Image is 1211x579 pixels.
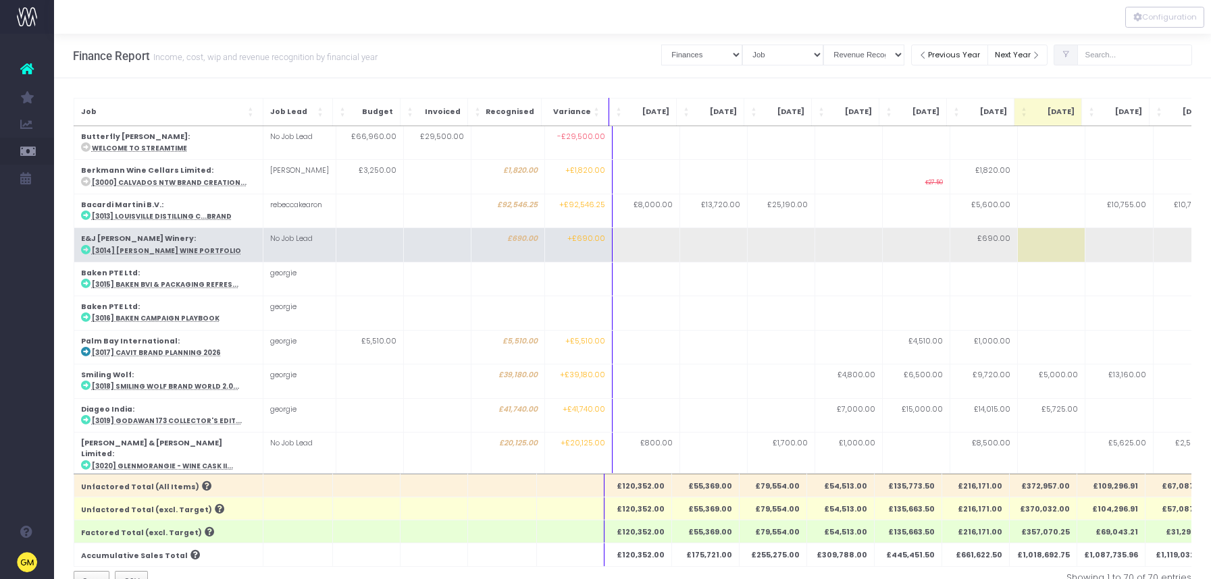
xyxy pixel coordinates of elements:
td: £7,000.00 [815,398,882,432]
strong: Diageo India [81,404,132,414]
th: £372,957.00 [1009,474,1077,497]
span: Sep 25: Activate to sort [954,105,962,119]
td: £25,190.00 [747,194,815,227]
td: £8,000.00 [612,194,679,227]
span: +£20,125.00 [561,438,605,449]
th: £216,171.00 [942,474,1009,497]
th: £120,352.00 [604,474,671,497]
th: £79,554.00 [739,497,806,520]
td: £1,820.00 [950,160,1017,194]
th: £135,663.50 [874,497,942,520]
th: £135,663.50 [874,520,942,543]
span: [DATE] [627,107,669,117]
span: Job: Activate to sort [248,105,256,119]
td: £1,820.00 [471,160,544,194]
th: £357,070.25 [1009,520,1077,543]
th: £445,451.50 [874,543,942,566]
strong: Baken PTE Ltd [81,302,138,312]
span: Apr 25: Activate to sort [616,105,624,119]
td: £10,755.00 [1085,194,1153,227]
span: +£1,820.00 [565,165,605,176]
td: £6,500.00 [882,364,950,398]
span: Jun 25: Activate to sort [751,105,759,119]
span: Factored Total (excl. Target) [81,528,202,539]
span: Variance: Activate to sort [594,105,602,119]
th: £104,296.91 [1077,497,1145,520]
td: georgie [263,398,336,432]
span: Budget [351,107,393,117]
td: £29,500.00 [403,126,471,160]
td: £690.00 [950,228,1017,262]
abbr: [3000] Calvados NTW Brand Creation [92,178,247,187]
span: [DATE] [694,107,737,117]
th: £309,788.00 [806,543,874,566]
th: £55,369.00 [671,497,739,520]
td: rebeccakearon [263,194,336,227]
strong: E&J [PERSON_NAME] Winery [81,233,194,244]
td: : [74,160,263,194]
abbr: [3015] Baken BVI & Packaging Refresh [92,280,238,289]
td: £5,725.00 [1017,398,1085,432]
td: £5,600.00 [950,194,1017,227]
td: £4,510.00 [882,330,950,364]
td: : [74,330,263,364]
span: Unfactored Total (excl. Target) [81,505,212,516]
th: £216,171.00 [942,497,1009,520]
button: Previous Year [911,45,988,65]
th: £370,032.00 [1009,497,1077,520]
strong: Baken PTE Ltd [81,268,138,278]
td: : [74,228,263,262]
th: £54,513.00 [806,474,874,497]
th: £120,352.00 [604,520,671,543]
td: £5,510.00 [336,330,403,364]
span: Budget: Activate to sort [340,105,348,119]
span: Nov 25: Activate to sort [1089,105,1097,119]
th: £135,773.50 [874,474,942,497]
td: No Job Lead [263,126,336,160]
th: £55,369.00 [671,474,739,497]
th: £54,513.00 [806,497,874,520]
td: : [74,126,263,160]
td: georgie [263,262,336,296]
td: : [74,194,263,227]
td: : [74,296,263,330]
img: images/default_profile_image.png [17,552,37,572]
td: £13,720.00 [679,194,747,227]
span: Job [81,107,245,117]
th: £1,087,735.96 [1077,543,1145,566]
td: £1,700.00 [747,433,815,478]
td: £8,500.00 [950,433,1017,478]
td: £1,000.00 [950,330,1017,364]
abbr: [3016] Baken Campaign Playbook [92,314,220,323]
span: Recognised [486,107,534,117]
td: georgie [263,296,336,330]
td: £14,015.00 [950,398,1017,432]
button: Configuration [1125,7,1204,28]
strong: Butterfly [PERSON_NAME] [81,132,188,142]
td: £66,960.00 [336,126,403,160]
span: Dec 25: Activate to sort [1156,105,1164,119]
td: £690.00 [471,228,544,262]
abbr: Welcome to Streamtime [92,144,187,153]
th: £79,554.00 [739,474,806,497]
abbr: [3020] Glenmorangie - Wine Cask II [92,462,233,470]
span: +£690.00 [567,233,605,244]
abbr: [3014] Monte Rosso Wine Portfolio [92,246,241,255]
th: £1,018,692.75 [1009,543,1077,566]
td: £20,125.00 [471,433,544,478]
td: £13,160.00 [1085,364,1153,398]
strong: Bacardi Martini B.V. [81,200,161,210]
td: £1,000.00 [815,433,882,478]
th: £120,352.00 [604,497,671,520]
span: Invoiced: Activate to sort [407,105,415,119]
span: [DATE] [1032,107,1075,117]
strong: Smiling Wolf [81,370,132,380]
strong: [PERSON_NAME] & [PERSON_NAME] Limited [81,438,222,459]
th: £69,043.21 [1077,520,1145,543]
span: Job Lead: Activate to sort [317,105,326,119]
td: : [74,433,263,478]
th: £54,513.00 [806,520,874,543]
h3: Finance Report [73,49,378,63]
span: +£39,180.00 [560,370,605,381]
th: £661,622.50 [942,543,1009,566]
